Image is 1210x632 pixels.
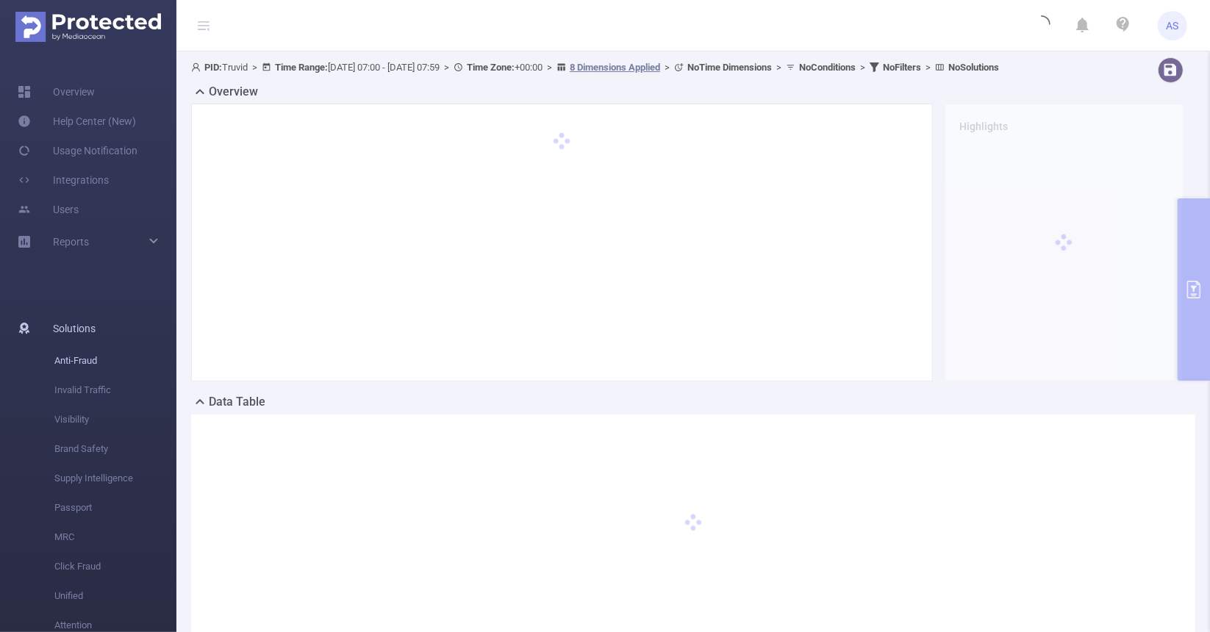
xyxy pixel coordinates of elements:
span: > [660,62,674,73]
h2: Data Table [209,393,265,411]
b: PID: [204,62,222,73]
b: No Solutions [948,62,999,73]
span: AS [1167,11,1179,40]
u: 8 Dimensions Applied [570,62,660,73]
span: Solutions [53,314,96,343]
i: icon: user [191,62,204,72]
span: Invalid Traffic [54,376,176,405]
img: Protected Media [15,12,161,42]
h2: Overview [209,83,258,101]
i: icon: loading [1033,15,1050,36]
span: Visibility [54,405,176,434]
span: Truvid [DATE] 07:00 - [DATE] 07:59 +00:00 [191,62,999,73]
span: > [772,62,786,73]
b: No Filters [883,62,921,73]
span: Brand Safety [54,434,176,464]
span: Anti-Fraud [54,346,176,376]
span: Click Fraud [54,552,176,581]
b: Time Range: [275,62,328,73]
a: Help Center (New) [18,107,136,136]
a: Integrations [18,165,109,195]
span: Reports [53,236,89,248]
a: Users [18,195,79,224]
span: > [440,62,454,73]
span: Supply Intelligence [54,464,176,493]
span: > [248,62,262,73]
b: No Time Dimensions [687,62,772,73]
span: Unified [54,581,176,611]
a: Usage Notification [18,136,137,165]
span: MRC [54,523,176,552]
b: No Conditions [799,62,856,73]
b: Time Zone: [467,62,515,73]
span: > [921,62,935,73]
span: Passport [54,493,176,523]
span: > [543,62,556,73]
a: Overview [18,77,95,107]
a: Reports [53,227,89,256]
span: > [856,62,870,73]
